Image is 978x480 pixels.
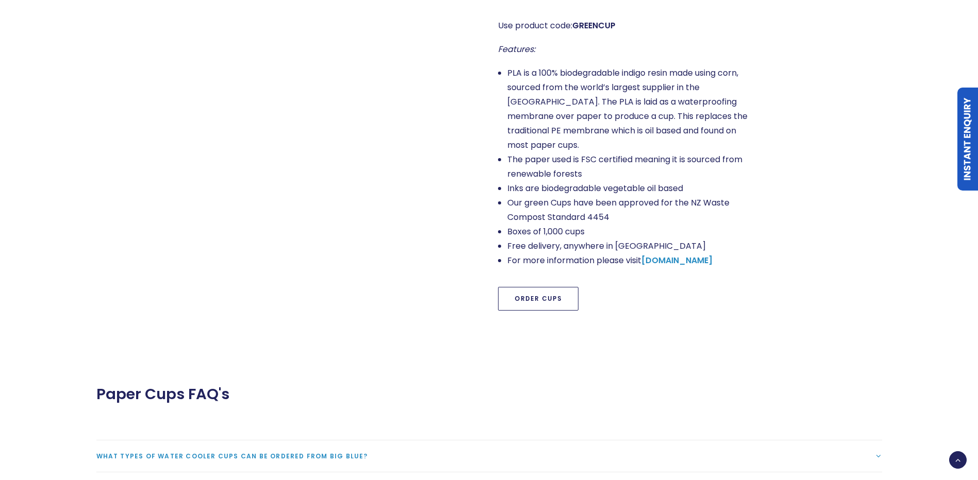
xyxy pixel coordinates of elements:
[507,196,748,225] li: Our green Cups have been approved for the NZ Waste Compost Standard 4454
[498,19,748,33] p: Use product code:
[96,452,368,460] span: What types of water cooler cups can be ordered from Big Blue?
[572,20,616,31] strong: GREENCUP
[507,152,748,181] li: The paper used is FSC certified meaning it is sourced from renewable forests
[507,181,748,196] li: Inks are biodegradable vegetable oil based
[96,385,229,403] span: Paper Cups FAQ's
[507,225,748,239] li: Boxes of 1,000 cups
[910,412,964,466] iframe: Chatbot
[498,43,535,55] em: Features:
[507,66,748,152] li: PLA is a 100% biodegradable indigo resin made using corn, sourced from the world’s largest suppli...
[957,88,978,191] a: Instant Enquiry
[641,254,712,266] a: [DOMAIN_NAME]
[507,239,748,253] li: Free delivery, anywhere in [GEOGRAPHIC_DATA]
[507,253,748,268] li: For more information please visit
[96,440,882,472] a: What types of water cooler cups can be ordered from Big Blue?
[498,287,578,311] a: Order Cups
